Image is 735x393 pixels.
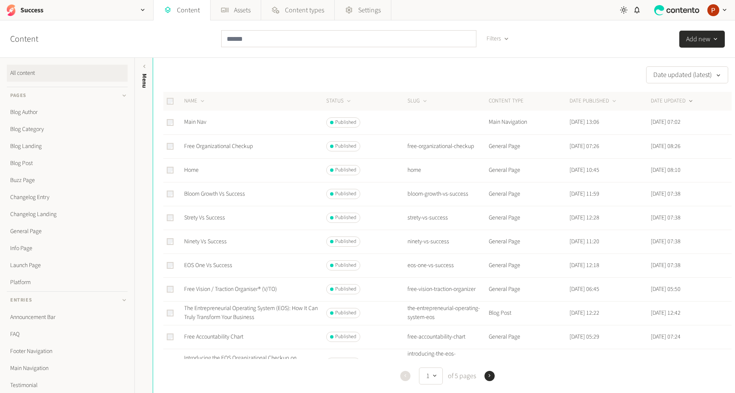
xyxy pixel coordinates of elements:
[570,309,599,317] time: [DATE] 12:22
[651,166,681,174] time: [DATE] 08:10
[646,66,728,83] button: Date updated (latest)
[488,230,570,253] td: General Page
[488,301,570,325] td: Blog Post
[488,134,570,158] td: General Page
[651,285,681,293] time: [DATE] 05:50
[651,261,681,270] time: [DATE] 07:38
[570,333,599,341] time: [DATE] 05:29
[184,261,232,270] a: EOS One Vs Success
[570,142,599,151] time: [DATE] 07:26
[7,326,128,343] a: FAQ
[7,240,128,257] a: Info Page
[7,65,128,82] a: All content
[570,190,599,198] time: [DATE] 11:59
[335,142,356,150] span: Published
[184,214,225,222] a: Strety Vs Success
[419,367,443,384] button: 1
[335,238,356,245] span: Published
[570,237,599,246] time: [DATE] 11:20
[184,354,296,371] a: Introducing the EOS Organizational Checkup on [DOMAIN_NAME]
[10,33,58,46] h2: Content
[326,97,352,105] button: STATUS
[488,325,570,349] td: General Page
[407,301,488,325] td: the-entrepreneurial-operating-system-eos
[5,4,17,16] img: Success
[140,74,149,88] span: Menu
[488,253,570,277] td: General Page
[488,158,570,182] td: General Page
[488,349,570,377] td: Blog Post
[10,92,26,100] span: Pages
[184,190,245,198] a: Bloom Growth Vs Success
[407,277,488,301] td: free-vision-traction-organizer
[285,5,324,15] span: Content types
[488,111,570,134] td: Main Navigation
[335,190,356,198] span: Published
[488,182,570,206] td: General Page
[651,309,681,317] time: [DATE] 12:42
[335,262,356,269] span: Published
[407,182,488,206] td: bloom-growth-vs-success
[651,214,681,222] time: [DATE] 07:38
[651,237,681,246] time: [DATE] 07:38
[570,359,599,367] time: [DATE] 08:34
[570,214,599,222] time: [DATE] 12:28
[7,343,128,360] a: Footer Navigation
[570,118,599,126] time: [DATE] 13:06
[184,97,206,105] button: NAME
[407,134,488,158] td: free-organizational-checkup
[335,309,356,317] span: Published
[184,118,206,126] a: Main Nav
[407,325,488,349] td: free-accountability-chart
[707,4,719,16] img: Peter Coppinger
[651,359,681,367] time: [DATE] 13:19
[407,349,488,377] td: introducing-the-eos-organisational-checkup-on-success-co
[651,142,681,151] time: [DATE] 08:26
[7,360,128,377] a: Main Navigation
[7,155,128,172] a: Blog Post
[7,309,128,326] a: Announcement Bar
[407,158,488,182] td: home
[335,285,356,293] span: Published
[184,285,277,293] a: Free Vision / Traction Organiser® (V/TO)
[20,5,43,15] h2: Success
[407,230,488,253] td: ninety-vs-success
[184,166,199,174] a: Home
[184,142,253,151] a: Free Organizational Checkup
[358,5,381,15] span: Settings
[335,214,356,222] span: Published
[7,172,128,189] a: Buzz Page
[7,257,128,274] a: Launch Page
[487,34,501,43] span: Filters
[184,237,227,246] a: Ninety Vs Success
[335,166,356,174] span: Published
[570,97,618,105] button: DATE PUBLISHED
[488,277,570,301] td: General Page
[488,206,570,230] td: General Page
[184,333,243,341] a: Free Accountability Chart
[10,296,32,304] span: Entries
[7,121,128,138] a: Blog Category
[7,223,128,240] a: General Page
[651,118,681,126] time: [DATE] 07:02
[407,206,488,230] td: strety-vs-success
[651,97,694,105] button: DATE UPDATED
[679,31,725,48] button: Add new
[480,30,516,47] button: Filters
[651,333,681,341] time: [DATE] 07:24
[407,253,488,277] td: eos-one-vs-success
[570,261,599,270] time: [DATE] 12:18
[7,206,128,223] a: Changelog Landing
[184,304,318,322] a: The Entrepreneurial Operating System (EOS): How It Can Truly Transform Your Business
[335,333,356,341] span: Published
[335,119,356,126] span: Published
[570,285,599,293] time: [DATE] 06:45
[407,97,428,105] button: SLUG
[488,92,570,111] th: CONTENT TYPE
[570,166,599,174] time: [DATE] 10:45
[7,138,128,155] a: Blog Landing
[651,190,681,198] time: [DATE] 07:38
[7,104,128,121] a: Blog Author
